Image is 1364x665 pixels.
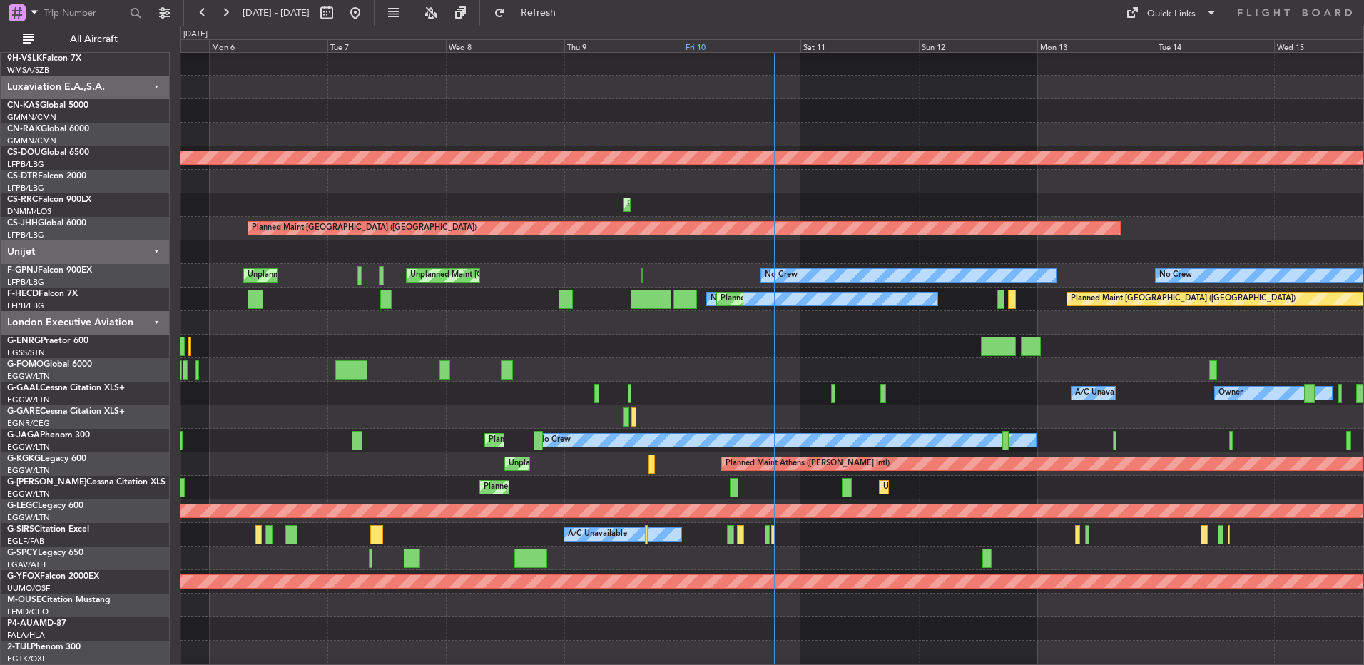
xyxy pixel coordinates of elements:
a: EGTK/OXF [7,654,46,664]
span: G-GARE [7,407,40,416]
a: EGGW/LTN [7,489,50,499]
a: LFMD/CEQ [7,606,49,617]
button: All Aircraft [16,28,155,51]
div: Wed 8 [446,39,564,52]
a: G-GARECessna Citation XLS+ [7,407,125,416]
span: G-YFOX [7,572,40,581]
div: A/C Unavailable [1075,382,1134,404]
span: Refresh [509,8,569,18]
div: Mon 6 [209,39,327,52]
span: CS-DTR [7,172,38,181]
a: LFPB/LBG [7,230,44,240]
div: Unplanned Maint [GEOGRAPHIC_DATA] ([GEOGRAPHIC_DATA]) [248,265,482,286]
a: LFPB/LBG [7,159,44,170]
div: Tue 14 [1156,39,1274,52]
a: CS-JHHGlobal 6000 [7,219,86,228]
a: LGAV/ATH [7,559,46,570]
span: CS-RRC [7,196,38,204]
span: P4-AUA [7,619,39,628]
span: All Aircraft [37,34,151,44]
span: G-ENRG [7,337,41,345]
span: CS-DOU [7,148,41,157]
div: Tue 7 [327,39,446,52]
div: No Crew [765,265,798,286]
span: [DATE] - [DATE] [243,6,310,19]
div: Unplanned Maint [GEOGRAPHIC_DATA] ([GEOGRAPHIC_DATA]) [883,477,1118,498]
a: G-LEGCLegacy 600 [7,502,83,510]
span: G-SIRS [7,525,34,534]
a: G-YFOXFalcon 2000EX [7,572,99,581]
div: Unplanned Maint [GEOGRAPHIC_DATA] (Ataturk) [509,453,688,474]
span: CS-JHH [7,219,38,228]
a: G-KGKGLegacy 600 [7,455,86,463]
a: UUMO/OSF [7,583,50,594]
div: No Crew [1159,265,1192,286]
a: CS-DOUGlobal 6500 [7,148,89,157]
div: Sun 12 [919,39,1037,52]
a: DNMM/LOS [7,206,51,217]
a: EGGW/LTN [7,371,50,382]
div: [DATE] [183,29,208,41]
span: 9H-VSLK [7,54,42,63]
span: F-GPNJ [7,266,38,275]
span: G-GAAL [7,384,40,392]
div: No Crew [711,288,743,310]
a: EGGW/LTN [7,512,50,523]
span: 2-TIJL [7,643,31,651]
a: G-GAALCessna Citation XLS+ [7,384,125,392]
a: EGGW/LTN [7,442,50,452]
a: G-ENRGPraetor 600 [7,337,88,345]
a: CS-RRCFalcon 900LX [7,196,91,204]
a: EGGW/LTN [7,465,50,476]
div: No Crew [538,430,571,451]
a: GMMN/CMN [7,136,56,146]
button: Quick Links [1119,1,1224,24]
a: P4-AUAMD-87 [7,619,66,628]
div: Planned Maint [GEOGRAPHIC_DATA] ([GEOGRAPHIC_DATA]) [484,477,708,498]
input: Trip Number [44,2,126,24]
a: CS-DTRFalcon 2000 [7,172,86,181]
a: CN-KASGlobal 5000 [7,101,88,110]
span: CN-KAS [7,101,40,110]
a: G-[PERSON_NAME]Cessna Citation XLS [7,478,166,487]
div: Fri 10 [683,39,801,52]
div: Planned Maint [GEOGRAPHIC_DATA] ([GEOGRAPHIC_DATA]) [721,288,945,310]
div: Unplanned Maint [GEOGRAPHIC_DATA] ([GEOGRAPHIC_DATA]) [410,265,645,286]
div: Planned Maint Athens ([PERSON_NAME] Intl) [726,453,890,474]
a: G-JAGAPhenom 300 [7,431,90,440]
span: CN-RAK [7,125,41,133]
a: 9H-VSLKFalcon 7X [7,54,81,63]
a: 2-TIJLPhenom 300 [7,643,81,651]
a: LFPB/LBG [7,300,44,311]
a: EGLF/FAB [7,536,44,547]
div: Quick Links [1147,7,1196,21]
div: Thu 9 [564,39,683,52]
div: Sat 11 [800,39,919,52]
a: GMMN/CMN [7,112,56,123]
div: Planned Maint Lagos ([PERSON_NAME]) [627,194,775,215]
a: G-SPCYLegacy 650 [7,549,83,557]
span: G-JAGA [7,431,40,440]
a: F-HECDFalcon 7X [7,290,78,298]
a: G-SIRSCitation Excel [7,525,89,534]
div: Planned Maint [GEOGRAPHIC_DATA] ([GEOGRAPHIC_DATA]) [489,430,713,451]
a: LFPB/LBG [7,183,44,193]
div: Owner [1218,382,1243,404]
a: G-FOMOGlobal 6000 [7,360,92,369]
span: G-KGKG [7,455,41,463]
span: F-HECD [7,290,39,298]
a: LFPB/LBG [7,277,44,288]
a: WMSA/SZB [7,65,49,76]
div: Planned Maint [GEOGRAPHIC_DATA] ([GEOGRAPHIC_DATA]) [252,218,477,239]
a: FALA/HLA [7,630,45,641]
a: F-GPNJFalcon 900EX [7,266,92,275]
a: M-OUSECitation Mustang [7,596,111,604]
div: A/C Unavailable [568,524,627,545]
span: G-FOMO [7,360,44,369]
button: Refresh [487,1,573,24]
a: CN-RAKGlobal 6000 [7,125,89,133]
div: Planned Maint [GEOGRAPHIC_DATA] ([GEOGRAPHIC_DATA]) [1071,288,1296,310]
span: G-SPCY [7,549,38,557]
a: EGGW/LTN [7,395,50,405]
a: EGNR/CEG [7,418,50,429]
